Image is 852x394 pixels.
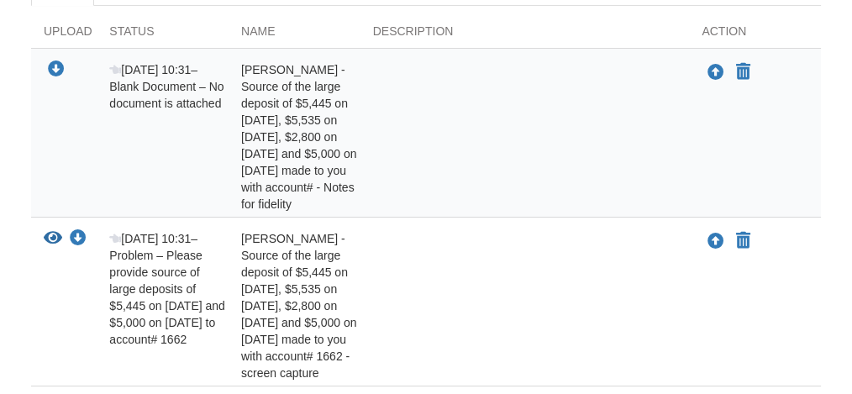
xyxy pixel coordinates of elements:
[109,232,191,245] span: [DATE] 10:31
[97,23,229,48] div: Status
[241,63,357,211] span: [PERSON_NAME] - Source of the large deposit of $5,445 on [DATE], $5,535 on [DATE], $2,800 on [DAT...
[70,233,87,246] a: Download Bruce Haynes - Source of the large deposit of $5,445 on 7/30/25, $5,535 on 08/29/25, $2,...
[97,61,229,213] div: – Blank Document – No document is attached
[229,23,360,48] div: Name
[360,23,690,48] div: Description
[706,61,726,83] button: Upload Bruce Haynes - Source of the large deposit of $5,445 on 7/30/25, $5,535 on 08/29/25, $2,80...
[31,23,97,48] div: Upload
[734,231,752,251] button: Declare Bruce Haynes - Source of the large deposit of $5,445 on 7/30/25, $5,535 on 08/29/25, $2,8...
[689,23,821,48] div: Action
[734,62,752,82] button: Declare Bruce Haynes - Source of the large deposit of $5,445 on 7/30/25, $5,535 on 08/29/25, $2,8...
[48,63,65,76] a: Download Bruce Haynes - Source of the large deposit of $5,445 on 7/30/25, $5,535 on 08/29/25, $2,...
[97,230,229,381] div: – Problem – Please provide source of large deposits of $5,445 on [DATE] and $5,000 on [DATE] to a...
[706,230,726,252] button: Upload Bruce Haynes - Source of the large deposit of $5,445 on 7/30/25, $5,535 on 08/29/25, $2,80...
[109,63,191,76] span: [DATE] 10:31
[44,230,62,248] button: View Bruce Haynes - Source of the large deposit of $5,445 on 7/30/25, $5,535 on 08/29/25, $2,800 ...
[241,232,357,380] span: [PERSON_NAME] - Source of the large deposit of $5,445 on [DATE], $5,535 on [DATE], $2,800 on [DAT...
